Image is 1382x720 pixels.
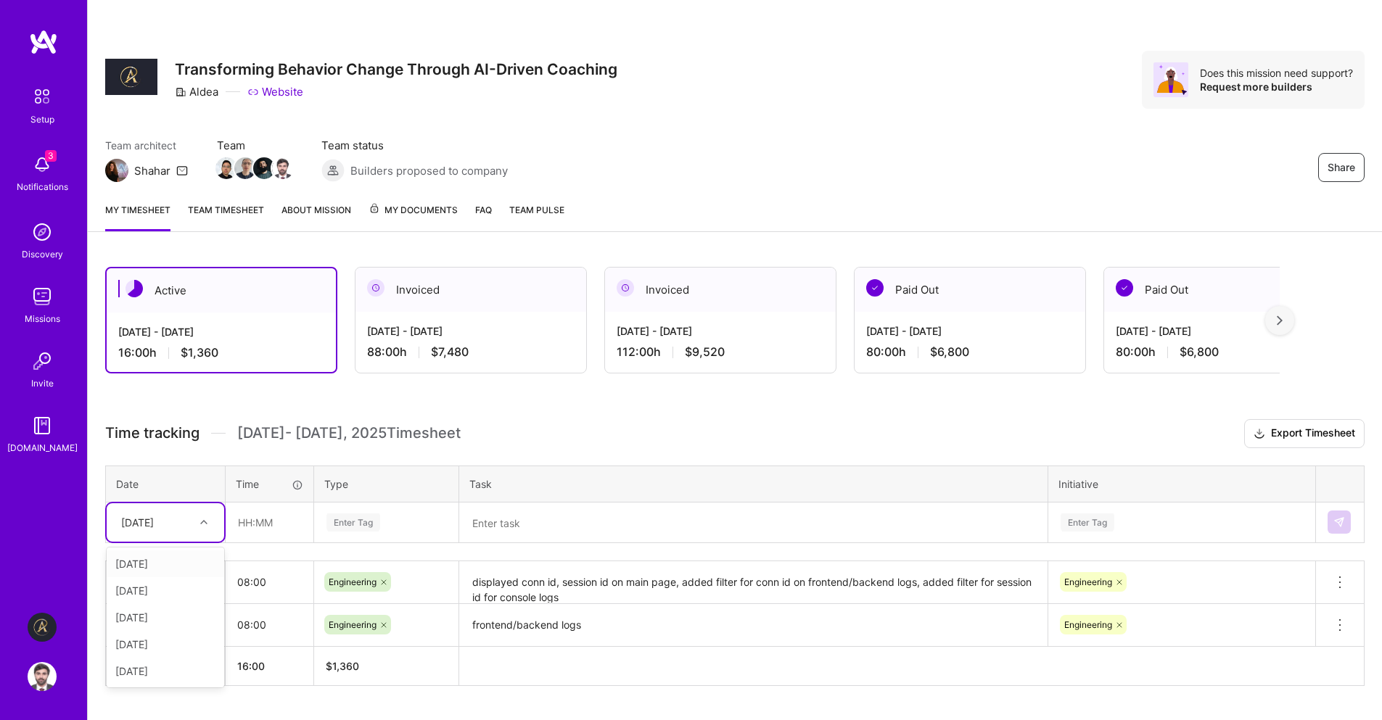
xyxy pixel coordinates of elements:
img: Team Member Avatar [272,157,294,179]
div: Invite [31,376,54,391]
th: 16:00 [226,646,314,685]
th: Task [459,465,1048,502]
img: Active [126,280,143,297]
img: User Avatar [28,662,57,691]
div: [DATE] - [DATE] [1116,323,1323,339]
img: Avatar [1153,62,1188,97]
span: $9,520 [685,344,725,360]
a: Team Member Avatar [217,156,236,181]
img: Invoiced [367,279,384,297]
span: Engineering [329,619,377,630]
div: [DATE] - [DATE] [118,324,324,339]
img: right [1277,315,1283,326]
div: [DATE] - [DATE] [617,323,824,339]
span: 3 [45,150,57,162]
div: [DATE] [107,604,224,631]
h3: Transforming Behavior Change Through AI-Driven Coaching [175,60,617,78]
span: $ 1,360 [326,660,359,672]
input: HH:MM [226,605,313,644]
div: Request more builders [1200,80,1353,94]
a: User Avatar [24,662,60,691]
div: Active [107,268,336,313]
div: [DATE] [107,631,224,658]
th: Date [106,465,226,502]
div: [DATE] [107,550,224,577]
div: Notifications [17,179,68,194]
div: [DATE] [121,515,154,530]
img: Team Member Avatar [234,157,256,179]
img: Company Logo [105,59,157,96]
div: Invoiced [605,268,836,312]
span: Team [217,138,292,153]
div: [DATE] [107,577,224,604]
div: [DATE] [107,658,224,684]
textarea: displayed conn id, session id on main page, added filter for conn id on frontend/backend logs, ad... [461,563,1046,603]
a: My timesheet [105,202,170,231]
img: setup [27,81,57,112]
div: Setup [30,112,54,127]
button: Share [1318,153,1365,182]
input: HH:MM [226,563,313,601]
div: Missions [25,311,60,326]
img: Invite [28,347,57,376]
a: FAQ [475,202,492,231]
a: Team Pulse [509,202,564,231]
div: 88:00 h [367,344,575,360]
span: Team status [321,138,508,153]
span: Team architect [105,138,188,153]
span: Engineering [1064,619,1112,630]
div: Does this mission need support? [1200,66,1353,80]
a: Team Member Avatar [273,156,292,181]
a: Aldea: Transforming Behavior Change Through AI-Driven Coaching [24,613,60,642]
div: Paid Out [1104,268,1335,312]
span: $7,480 [431,344,469,360]
div: [DATE] - [DATE] [866,323,1074,339]
div: Aldea [175,84,218,99]
i: icon Mail [176,165,188,176]
textarea: frontend/backend logs [461,605,1046,645]
img: Team Member Avatar [215,157,237,179]
i: icon Chevron [200,518,207,526]
img: Invoiced [617,279,634,297]
div: 16:00 h [118,345,324,360]
a: Team Member Avatar [236,156,255,181]
span: My Documents [369,202,458,218]
span: Engineering [329,576,377,587]
span: $6,800 [1180,344,1219,360]
div: Shahar [134,163,170,178]
img: Paid Out [1116,279,1133,297]
span: Team Pulse [509,204,564,215]
img: Paid Out [866,279,884,297]
div: Time [236,476,303,492]
i: icon CompanyGray [175,86,186,98]
span: [DATE] - [DATE] , 2025 Timesheet [237,424,461,442]
a: About Mission [281,202,351,231]
img: bell [28,150,57,179]
a: Website [247,84,303,99]
div: Discovery [22,247,63,262]
button: Export Timesheet [1244,419,1365,448]
img: logo [29,29,58,55]
div: Paid Out [855,268,1085,312]
span: Engineering [1064,576,1112,587]
i: icon Download [1254,426,1265,442]
img: guide book [28,411,57,440]
div: Initiative [1058,476,1305,492]
a: My Documents [369,202,458,231]
input: HH:MM [226,503,313,542]
div: [DOMAIN_NAME] [7,440,78,455]
img: discovery [28,218,57,247]
img: teamwork [28,282,57,311]
img: Builders proposed to company [321,159,345,182]
span: $1,360 [181,345,218,360]
img: Aldea: Transforming Behavior Change Through AI-Driven Coaching [28,613,57,642]
a: Team Member Avatar [255,156,273,181]
th: Total [106,646,226,685]
span: Time tracking [105,424,200,442]
div: 112:00 h [617,344,824,360]
a: Team timesheet [188,202,264,231]
span: $6,800 [930,344,969,360]
div: Enter Tag [326,511,380,534]
span: Share [1328,160,1355,175]
div: [DATE] - [DATE] [367,323,575,339]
